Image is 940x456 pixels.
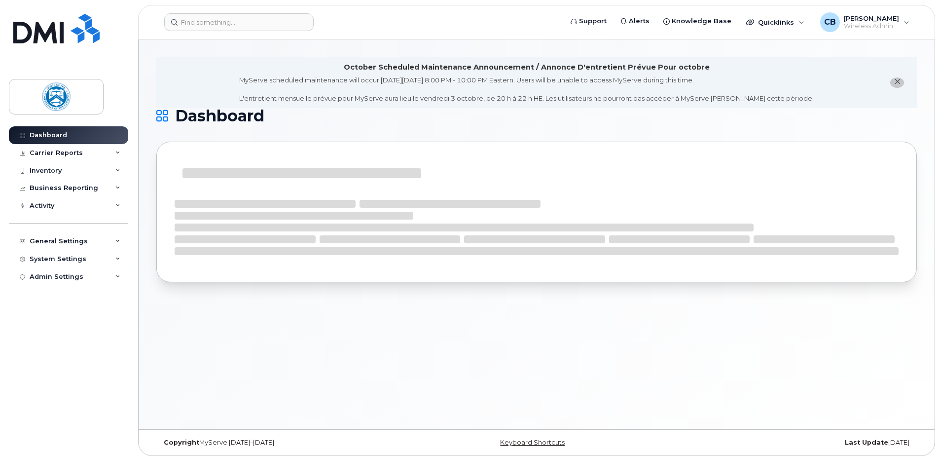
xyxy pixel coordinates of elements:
strong: Copyright [164,439,199,446]
div: MyServe scheduled maintenance will occur [DATE][DATE] 8:00 PM - 10:00 PM Eastern. Users will be u... [239,76,814,103]
div: MyServe [DATE]–[DATE] [156,439,410,447]
strong: Last Update [845,439,888,446]
div: October Scheduled Maintenance Announcement / Annonce D'entretient Prévue Pour octobre [344,62,710,73]
a: Keyboard Shortcuts [500,439,565,446]
button: close notification [890,77,904,88]
div: [DATE] [663,439,917,447]
span: Dashboard [175,109,264,123]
